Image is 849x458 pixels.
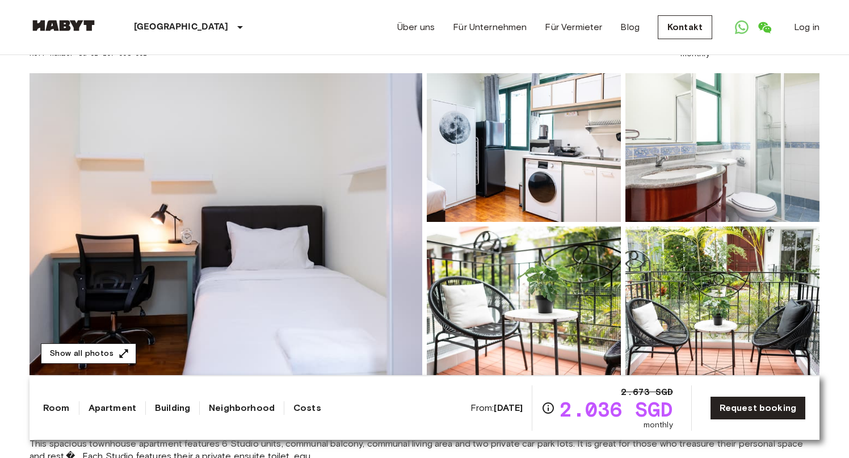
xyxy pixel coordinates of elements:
a: Kontakt [658,15,712,39]
a: Blog [620,20,640,34]
a: Für Unternehmen [453,20,527,34]
img: Picture of unit SG-01-107-003-001 [625,73,819,222]
a: Neighborhood [209,401,275,415]
a: Room [43,401,70,415]
a: Über uns [397,20,435,34]
img: Picture of unit SG-01-107-003-001 [625,226,819,375]
a: Request booking [710,396,806,420]
a: Apartment [89,401,136,415]
img: Marketing picture of unit SG-01-107-003-001 [30,73,422,375]
img: Habyt [30,20,98,31]
a: Open WeChat [753,16,776,39]
p: [GEOGRAPHIC_DATA] [134,20,229,34]
svg: Check cost overview for full price breakdown. Please note that discounts apply to new joiners onl... [541,401,555,415]
button: Show all photos [41,343,136,364]
a: Log in [794,20,819,34]
img: Picture of unit SG-01-107-003-001 [427,226,621,375]
a: Für Vermieter [545,20,602,34]
span: monthly [644,419,673,431]
span: 2.673 SGD [621,385,673,399]
a: Costs [293,401,321,415]
img: Picture of unit SG-01-107-003-001 [427,73,621,222]
a: Building [155,401,190,415]
span: 2.036 SGD [560,399,673,419]
span: From: [470,402,523,414]
a: Open WhatsApp [730,16,753,39]
b: [DATE] [494,402,523,413]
